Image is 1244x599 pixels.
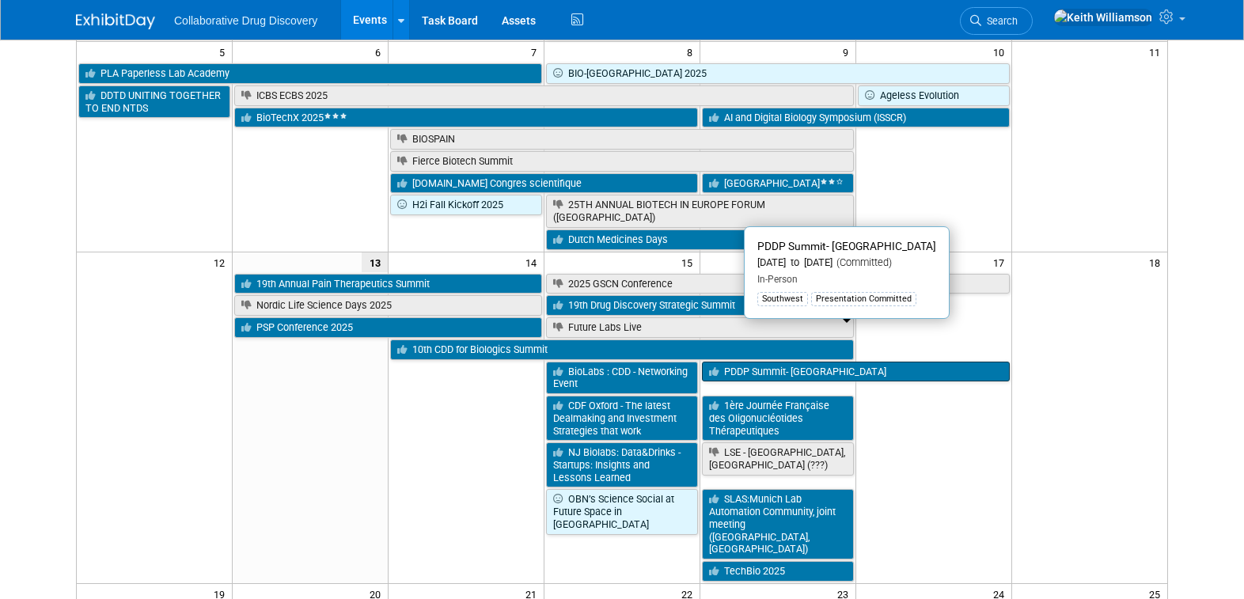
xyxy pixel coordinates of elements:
img: ExhibitDay [76,13,155,29]
a: 1ère Journée Française des Oligonucléotides Thérapeutiques [702,396,854,441]
a: [GEOGRAPHIC_DATA] [702,173,854,194]
a: 2025 GSCN Conference [546,274,1010,294]
a: 19th Drug Discovery Strategic Summit [546,295,854,316]
div: [DATE] to [DATE] [757,256,936,270]
span: 8 [685,42,700,62]
span: In-Person [757,274,798,285]
a: Future Labs Live [546,317,854,338]
span: PDDP Summit- [GEOGRAPHIC_DATA] [757,240,936,252]
a: PDDP Summit- [GEOGRAPHIC_DATA] [702,362,1010,382]
a: TechBio 2025 [702,561,854,582]
a: NJ Biolabs: Data&Drinks - Startups: Insights and Lessons Learned [546,442,698,487]
span: 17 [992,252,1011,272]
a: 25TH ANNUAL BIOTECH IN EUROPE FORUM ([GEOGRAPHIC_DATA]) [546,195,854,227]
a: BIO‑[GEOGRAPHIC_DATA] 2025 [546,63,1010,84]
span: 18 [1147,252,1167,272]
a: SLAS:Munich Lab Automation Community, joint meeting ([GEOGRAPHIC_DATA], [GEOGRAPHIC_DATA]) [702,489,854,559]
a: OBN’s Science Social at Future Space in [GEOGRAPHIC_DATA] [546,489,698,534]
a: PLA Paperless Lab Academy [78,63,542,84]
a: Nordic Life Science Days 2025 [234,295,542,316]
a: Search [960,7,1033,35]
a: AI and Digital Biology Symposium (ISSCR) [702,108,1010,128]
span: 6 [374,42,388,62]
div: Southwest [757,292,808,306]
span: Collaborative Drug Discovery [174,14,317,27]
a: ICBS ECBS 2025 [234,85,853,106]
span: 13 [362,252,388,272]
img: Keith Williamson [1053,9,1153,26]
span: 12 [212,252,232,272]
a: BIOSPAIN [390,129,854,150]
span: 5 [218,42,232,62]
a: Fierce Biotech Summit [390,151,854,172]
a: CDF Oxford - The latest Dealmaking and Investment Strategies that work [546,396,698,441]
a: BioLabs : CDD - Networking Event [546,362,698,394]
div: Presentation Committed [811,292,916,306]
a: DDTD UNITING TOGETHER TO END NTDS [78,85,230,118]
span: 7 [529,42,544,62]
span: 14 [524,252,544,272]
a: Ageless Evolution [858,85,1010,106]
a: H2i Fall Kickoff 2025 [390,195,542,215]
a: [DOMAIN_NAME] Congres scientifique [390,173,698,194]
span: 10 [992,42,1011,62]
span: Search [981,15,1018,27]
a: BioTechX 2025 [234,108,698,128]
a: LSE - [GEOGRAPHIC_DATA], [GEOGRAPHIC_DATA] (???) [702,442,854,475]
a: PSP Conference 2025 [234,317,542,338]
span: 9 [841,42,855,62]
span: 15 [680,252,700,272]
span: 11 [1147,42,1167,62]
a: Dutch Medicines Days [546,229,854,250]
span: (Committed) [832,256,892,268]
a: 19th Annual Pain Therapeutics Summit [234,274,542,294]
a: 10th CDD for Biologics Summit [390,339,854,360]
